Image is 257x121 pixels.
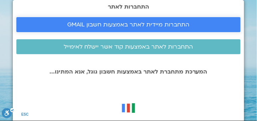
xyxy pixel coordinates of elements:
[16,17,241,32] a: התחברות מיידית לאתר באמצעות חשבון GMAIL
[16,39,241,54] a: התחברות לאתר באמצעות קוד אשר יישלח לאימייל
[64,44,193,50] span: התחברות לאתר באמצעות קוד אשר יישלח לאימייל
[68,21,190,28] span: התחברות מיידית לאתר באמצעות חשבון GMAIL
[16,69,241,75] p: המערכת מתחברת לאתר באמצעות חשבון גוגל, אנא המתינו...
[16,4,241,10] h2: התחברות לאתר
